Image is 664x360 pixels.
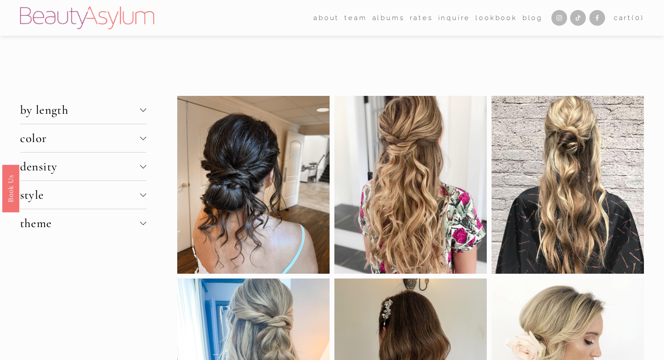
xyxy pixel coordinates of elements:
a: Inquire [438,11,471,24]
a: Book Us [2,165,19,212]
a: albums [372,11,405,24]
a: folder dropdown [344,11,367,24]
button: style [20,181,146,209]
a: Rates [410,11,433,24]
span: color [20,131,140,146]
span: about [313,12,339,24]
a: folder dropdown [313,11,339,24]
button: color [20,124,146,152]
a: Instagram [551,10,567,26]
span: 0 [635,14,641,22]
img: Beauty Asylum | Bridal Hair &amp; Makeup Charlotte &amp; Atlanta [20,7,154,29]
a: Facebook [589,10,605,26]
a: TikTok [570,10,586,26]
a: Cart(0) [614,12,644,24]
button: by length [20,96,146,124]
a: Blog [523,11,543,24]
span: ( ) [632,14,644,22]
button: theme [20,209,146,237]
a: Lookbook [475,11,517,24]
button: density [20,153,146,180]
span: theme [20,216,140,231]
span: team [344,12,367,24]
span: style [20,187,140,202]
span: density [20,159,140,174]
span: by length [20,102,140,117]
